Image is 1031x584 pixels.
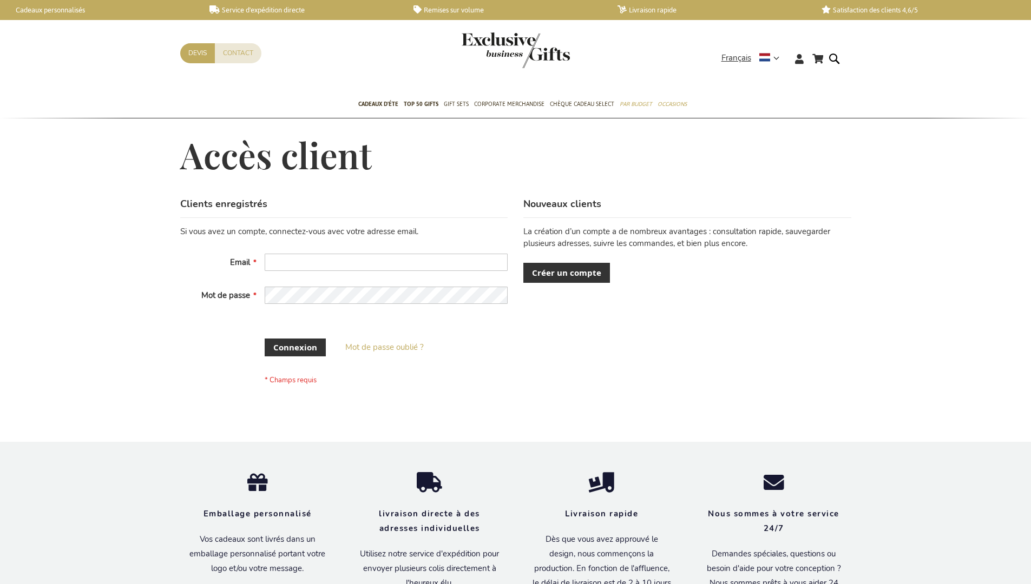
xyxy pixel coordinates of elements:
span: TOP 50 Gifts [404,98,438,110]
a: Satisfaction des clients 4,6/5 [822,5,1008,15]
a: Créer un compte [523,263,610,283]
a: TOP 50 Gifts [404,91,438,118]
span: Par budget [620,98,652,110]
a: Remises sur volume [413,5,600,15]
span: Occasions [658,98,687,110]
a: Livraison rapide [618,5,804,15]
span: Mot de passe [201,290,250,301]
span: Accès client [180,131,372,178]
a: Corporate Merchandise [474,91,544,118]
span: Français [721,52,751,64]
span: Cadeaux D'Éte [358,98,398,110]
img: Exclusive Business gifts logo [462,32,570,68]
div: Si vous avez un compte, connectez-vous avec votre adresse email. [180,226,508,237]
span: Gift Sets [444,98,469,110]
p: Vos cadeaux sont livrés dans un emballage personnalisé portant votre logo et/ou votre message. [188,532,327,576]
span: Créer un compte [532,267,601,278]
a: Chèque Cadeau Select [550,91,614,118]
a: Par budget [620,91,652,118]
strong: Livraison rapide [565,508,638,519]
a: Cadeaux D'Éte [358,91,398,118]
strong: Nouveaux clients [523,197,601,210]
a: Cadeaux personnalisés [5,5,192,15]
input: Email [265,254,508,271]
strong: Clients enregistrés [180,197,267,210]
a: store logo [462,32,516,68]
strong: livraison directe à des adresses individuelles [379,508,480,534]
strong: Emballage personnalisé [203,508,312,519]
span: Email [230,257,250,268]
span: Connexion [273,342,317,353]
p: La création d’un compte a de nombreux avantages : consultation rapide, sauvegarder plusieurs adre... [523,226,851,249]
a: Devis [180,43,215,63]
a: Gift Sets [444,91,469,118]
a: Occasions [658,91,687,118]
a: Contact [215,43,261,63]
span: Corporate Merchandise [474,98,544,110]
span: Chèque Cadeau Select [550,98,614,110]
a: Mot de passe oublié ? [345,342,424,353]
strong: Nous sommes à votre service 24/7 [708,508,839,534]
a: Service d'expédition directe [209,5,396,15]
button: Connexion [265,339,326,356]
